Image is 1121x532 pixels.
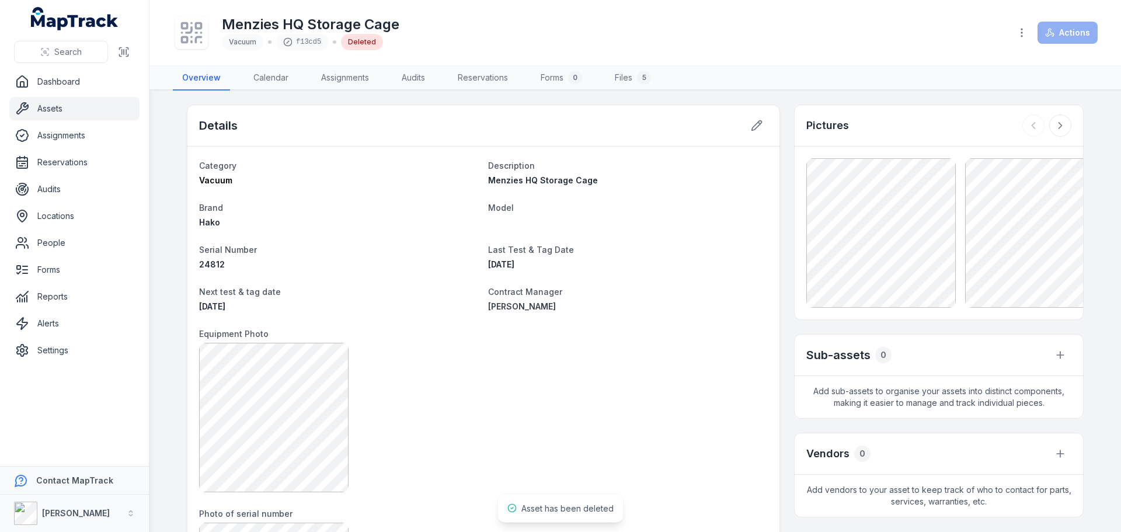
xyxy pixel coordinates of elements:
[9,258,140,281] a: Forms
[199,259,225,269] span: 24812
[637,71,651,85] div: 5
[244,66,298,91] a: Calendar
[199,203,223,213] span: Brand
[795,475,1083,517] span: Add vendors to your asset to keep track of who to contact for parts, services, warranties, etc.
[54,46,82,58] span: Search
[9,285,140,308] a: Reports
[568,71,582,85] div: 0
[531,66,591,91] a: Forms0
[605,66,660,91] a: Files5
[9,204,140,228] a: Locations
[806,347,871,363] h2: Sub-assets
[173,66,230,91] a: Overview
[14,41,108,63] button: Search
[488,203,514,213] span: Model
[199,245,257,255] span: Serial Number
[9,231,140,255] a: People
[9,151,140,174] a: Reservations
[9,70,140,93] a: Dashboard
[488,287,562,297] span: Contract Manager
[36,475,113,485] strong: Contact MapTrack
[199,301,225,311] time: 2/19/2026, 12:00:00 AM
[199,117,238,134] h2: Details
[392,66,434,91] a: Audits
[806,446,850,462] h3: Vendors
[488,175,598,185] span: Menzies HQ Storage Cage
[199,509,293,519] span: Photo of serial number
[488,259,514,269] span: [DATE]
[488,301,768,312] a: [PERSON_NAME]
[229,37,256,46] span: Vacuum
[199,175,232,185] span: Vacuum
[341,34,383,50] div: Deleted
[875,347,892,363] div: 0
[9,97,140,120] a: Assets
[222,15,399,34] h1: Menzies HQ Storage Cage
[199,161,236,171] span: Category
[9,312,140,335] a: Alerts
[448,66,517,91] a: Reservations
[488,245,574,255] span: Last Test & Tag Date
[42,508,110,518] strong: [PERSON_NAME]
[806,117,849,134] h3: Pictures
[488,259,514,269] time: 8/19/2025, 12:00:00 AM
[31,7,119,30] a: MapTrack
[521,503,614,513] span: Asset has been deleted
[276,34,328,50] div: f13cd5
[9,124,140,147] a: Assignments
[9,339,140,362] a: Settings
[488,161,535,171] span: Description
[199,301,225,311] span: [DATE]
[854,446,871,462] div: 0
[199,287,281,297] span: Next test & tag date
[9,178,140,201] a: Audits
[199,329,269,339] span: Equipment Photo
[795,376,1083,418] span: Add sub-assets to organise your assets into distinct components, making it easier to manage and t...
[199,217,220,227] span: Hako
[312,66,378,91] a: Assignments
